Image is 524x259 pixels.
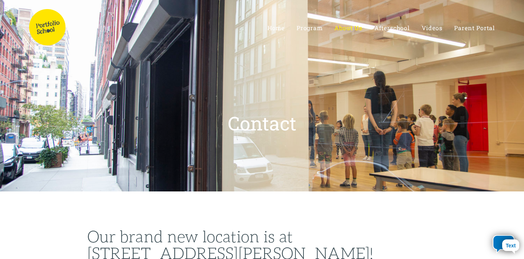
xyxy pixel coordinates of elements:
span: About Us [334,24,362,32]
div: Text [502,239,519,251]
a: Videos [422,24,442,31]
span: Home [267,24,285,32]
span: Program [297,24,323,32]
a: Home [267,24,285,31]
img: Portfolio School [29,9,65,45]
h1: Contact [228,114,297,133]
span: Afterschool [374,24,410,32]
span: Videos [422,24,442,32]
a: Parent Portal [454,24,495,31]
a: Afterschool [374,24,410,31]
span: Parent Portal [454,24,495,32]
